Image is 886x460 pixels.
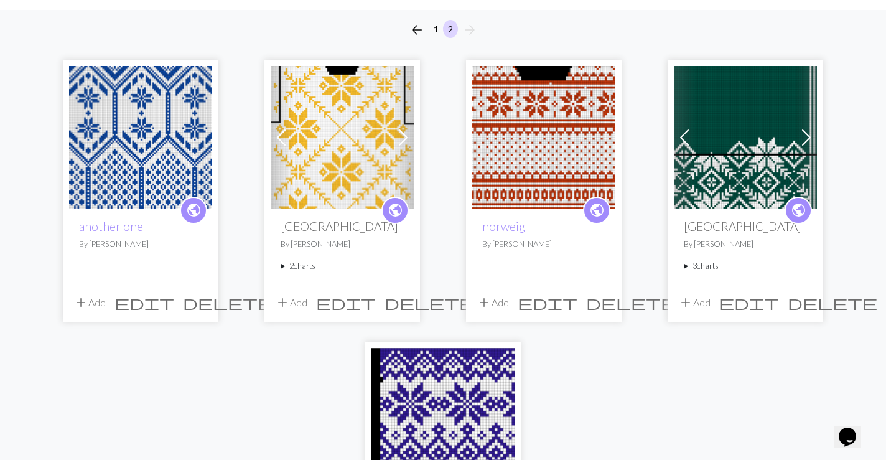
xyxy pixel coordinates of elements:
[380,291,478,314] button: Delete
[404,20,429,40] button: Previous
[684,260,807,272] summary: 3charts
[316,294,376,311] span: edit
[409,21,424,39] span: arrow_back
[791,198,806,223] i: public
[271,130,414,142] a: Sweden
[482,238,605,250] p: By [PERSON_NAME]
[388,200,403,220] span: public
[114,294,174,311] span: edit
[110,291,179,314] button: Edit
[404,20,482,40] nav: Page navigation
[513,291,582,314] button: Edit
[719,294,779,311] span: edit
[69,66,212,209] img: another one
[678,294,693,311] span: add
[183,294,273,311] span: delete
[674,291,715,314] button: Add
[385,294,474,311] span: delete
[518,295,577,310] i: Edit
[674,130,817,142] a: Norge
[271,291,312,314] button: Add
[281,260,404,272] summary: 2charts
[684,219,807,233] h2: [GEOGRAPHIC_DATA]
[281,238,404,250] p: By [PERSON_NAME]
[583,197,610,224] a: public
[589,198,605,223] i: public
[79,238,202,250] p: By [PERSON_NAME]
[783,291,882,314] button: Delete
[518,294,577,311] span: edit
[785,197,812,224] a: public
[582,291,680,314] button: Delete
[381,197,409,224] a: public
[114,295,174,310] i: Edit
[371,412,515,424] a: Norway
[429,20,444,38] button: 1
[281,219,404,233] h2: [GEOGRAPHIC_DATA]
[179,291,277,314] button: Delete
[684,238,807,250] p: By [PERSON_NAME]
[482,219,525,233] a: norweig
[69,130,212,142] a: another one
[388,198,403,223] i: public
[477,294,492,311] span: add
[409,22,424,37] i: Previous
[788,294,877,311] span: delete
[312,291,380,314] button: Edit
[275,294,290,311] span: add
[443,20,458,38] button: 2
[674,66,817,209] img: Norge
[186,200,202,220] span: public
[186,198,202,223] i: public
[472,291,513,314] button: Add
[719,295,779,310] i: Edit
[79,219,143,233] a: another one
[271,66,414,209] img: Sweden
[472,66,615,209] img: norweig
[180,197,207,224] a: public
[586,294,676,311] span: delete
[834,410,874,448] iframe: chat widget
[589,200,605,220] span: public
[715,291,783,314] button: Edit
[791,200,806,220] span: public
[316,295,376,310] i: Edit
[73,294,88,311] span: add
[69,291,110,314] button: Add
[472,130,615,142] a: norweig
